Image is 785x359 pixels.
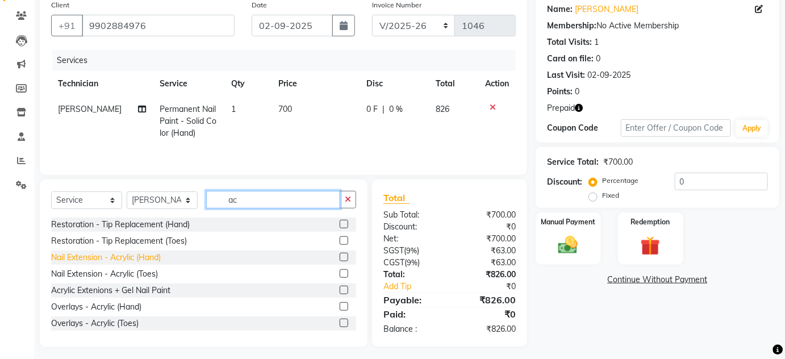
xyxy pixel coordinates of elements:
label: Manual Payment [541,217,595,227]
div: ₹63.00 [449,257,524,269]
div: Service Total: [547,156,599,168]
div: Discount: [547,176,582,188]
div: ₹700.00 [603,156,633,168]
div: ₹0 [462,281,524,293]
div: Nail Extension - Acrylic (Hand) [51,252,161,264]
span: 700 [278,104,292,114]
div: ₹700.00 [449,233,524,245]
div: Total Visits: [547,36,592,48]
th: Total [429,71,478,97]
button: Apply [736,120,768,137]
th: Action [478,71,516,97]
a: [PERSON_NAME] [575,3,638,15]
input: Enter Offer / Coupon Code [621,119,732,137]
span: 0 F [366,103,378,115]
label: Redemption [631,217,670,227]
button: +91 [51,15,83,36]
div: Overlays - Acrylic (Toes) [51,318,139,329]
span: CGST [383,257,404,268]
span: 9% [407,258,417,267]
div: Balance : [375,323,450,335]
span: 0 % [389,103,403,115]
a: Add Tip [375,281,462,293]
div: ₹63.00 [449,245,524,257]
div: Overlays - Acrylic (Hand) [51,301,141,313]
label: Percentage [602,176,638,186]
label: Fixed [602,190,619,201]
div: ₹826.00 [449,269,524,281]
th: Price [272,71,359,97]
div: Membership: [547,20,596,32]
div: Total: [375,269,450,281]
div: 1 [594,36,599,48]
div: Restoration - Tip Replacement (Hand) [51,219,190,231]
div: ₹826.00 [449,323,524,335]
div: Points: [547,86,573,98]
div: Card on file: [547,53,594,65]
div: Name: [547,3,573,15]
div: Nail Extension - Acrylic (Toes) [51,268,158,280]
div: Services [52,50,524,71]
img: _cash.svg [552,234,584,257]
img: _gift.svg [634,234,666,258]
div: 0 [596,53,600,65]
th: Service [153,71,224,97]
div: Coupon Code [547,122,621,134]
a: Continue Without Payment [538,274,777,286]
span: SGST [383,245,404,256]
span: Total [383,192,410,204]
div: Payable: [375,293,450,307]
div: No Active Membership [547,20,768,32]
input: Search or Scan [206,191,340,208]
span: | [382,103,385,115]
div: Sub Total: [375,209,450,221]
div: Discount: [375,221,450,233]
div: Net: [375,233,450,245]
span: Permanent Nail Paint - Solid Color (Hand) [160,104,217,138]
div: ( ) [375,245,450,257]
span: 1 [231,104,236,114]
input: Search by Name/Mobile/Email/Code [82,15,235,36]
span: 826 [436,104,449,114]
span: 9% [406,246,417,255]
th: Technician [51,71,153,97]
div: ₹0 [449,221,524,233]
div: 02-09-2025 [587,69,630,81]
div: ₹0 [449,307,524,321]
th: Qty [224,71,272,97]
div: Acrylic Extenions + Gel Nail Paint [51,285,170,297]
div: ( ) [375,257,450,269]
th: Disc [360,71,429,97]
div: ₹826.00 [449,293,524,307]
div: Paid: [375,307,450,321]
div: 0 [575,86,579,98]
div: Last Visit: [547,69,585,81]
div: ₹700.00 [449,209,524,221]
div: Restoration - Tip Replacement (Toes) [51,235,187,247]
span: Prepaid [547,102,575,114]
span: [PERSON_NAME] [58,104,122,114]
